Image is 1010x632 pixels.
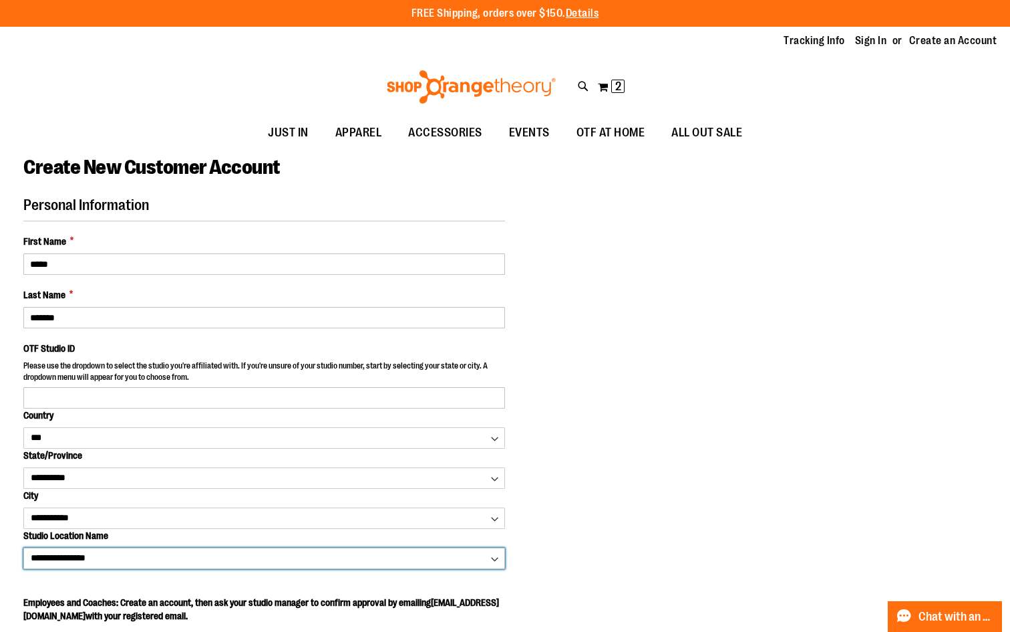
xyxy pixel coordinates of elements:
span: State/Province [23,450,82,461]
span: APPAREL [335,118,382,148]
span: Personal Information [23,197,149,213]
img: Shop Orangetheory [385,70,558,104]
a: Create an Account [909,33,997,48]
p: FREE Shipping, orders over $150. [411,6,599,21]
span: Country [23,410,53,421]
span: OTF AT HOME [576,118,645,148]
span: 2 [615,80,621,93]
button: Chat with an Expert [888,601,1003,632]
p: Please use the dropdown to select the studio you're affiliated with. If you're unsure of your stu... [23,360,505,387]
span: Employees and Coaches: Create an account, then ask your studio manager to confirm approval by ema... [23,597,499,621]
span: Chat with an Expert [918,611,994,623]
a: Tracking Info [784,33,845,48]
span: Last Name [23,288,65,302]
span: OTF Studio ID [23,343,75,354]
span: Studio Location Name [23,530,108,541]
span: EVENTS [509,118,550,148]
span: ALL OUT SALE [671,118,742,148]
span: ACCESSORIES [408,118,482,148]
a: Details [566,7,599,19]
span: JUST IN [268,118,309,148]
a: Sign In [855,33,887,48]
span: Create New Customer Account [23,156,280,179]
span: City [23,490,38,501]
span: First Name [23,235,66,248]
